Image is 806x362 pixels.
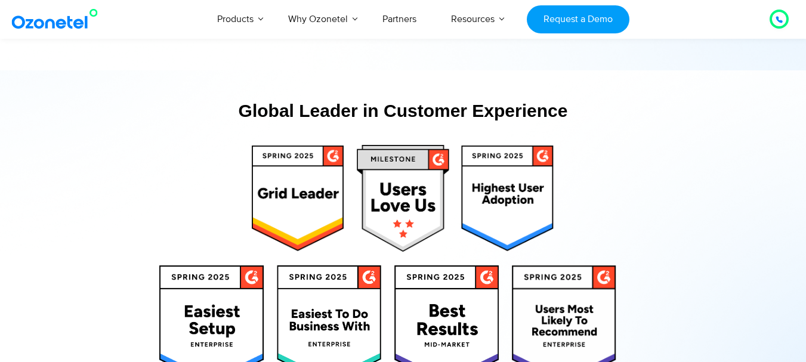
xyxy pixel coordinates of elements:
[42,100,764,121] div: Global Leader in Customer Experience
[527,5,629,33] a: Request a Demo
